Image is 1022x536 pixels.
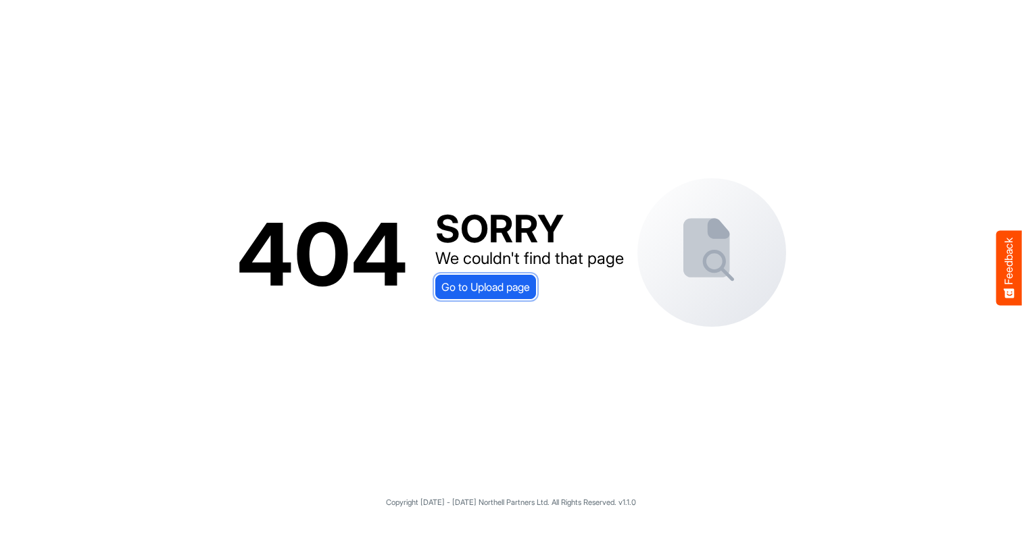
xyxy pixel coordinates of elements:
[14,496,1008,508] p: Copyright [DATE] - [DATE] Northell Partners Ltd. All Rights Reserved. v1.1.0
[435,248,624,269] div: We couldn't find that page
[237,215,408,294] div: 404
[996,231,1022,306] button: Feedback
[441,278,530,296] span: Go to Upload page
[435,210,624,248] div: SORRY
[435,275,536,299] a: Go to Upload page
